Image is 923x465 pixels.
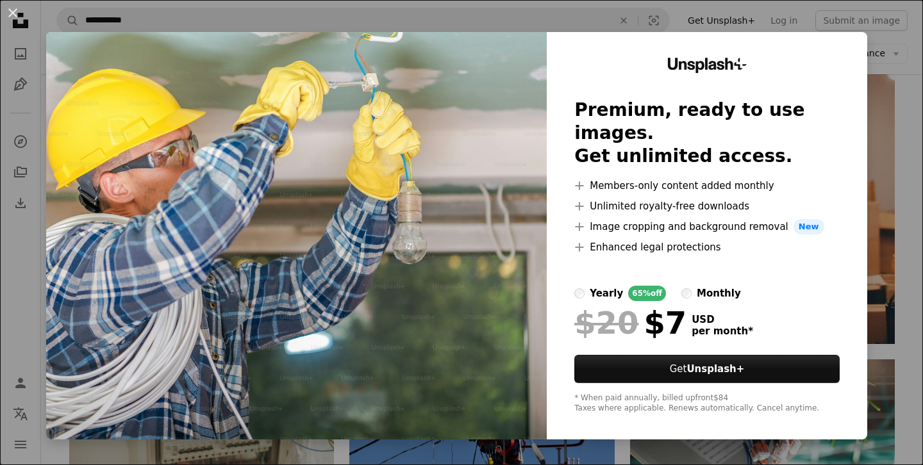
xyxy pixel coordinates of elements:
div: yearly [590,286,623,301]
li: Unlimited royalty-free downloads [574,199,840,214]
li: Enhanced legal protections [574,240,840,255]
h2: Premium, ready to use images. Get unlimited access. [574,99,840,168]
li: Image cropping and background removal [574,219,840,234]
span: USD [692,314,753,325]
input: yearly65%off [574,288,585,298]
input: monthly [681,288,692,298]
strong: Unsplash+ [686,363,744,375]
div: $7 [574,306,686,339]
div: monthly [697,286,741,301]
li: Members-only content added monthly [574,178,840,193]
span: New [794,219,824,234]
span: $20 [574,306,638,339]
div: * When paid annually, billed upfront $84 Taxes where applicable. Renews automatically. Cancel any... [574,393,840,414]
div: 65% off [628,286,666,301]
button: GetUnsplash+ [574,355,840,383]
span: per month * [692,325,753,337]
